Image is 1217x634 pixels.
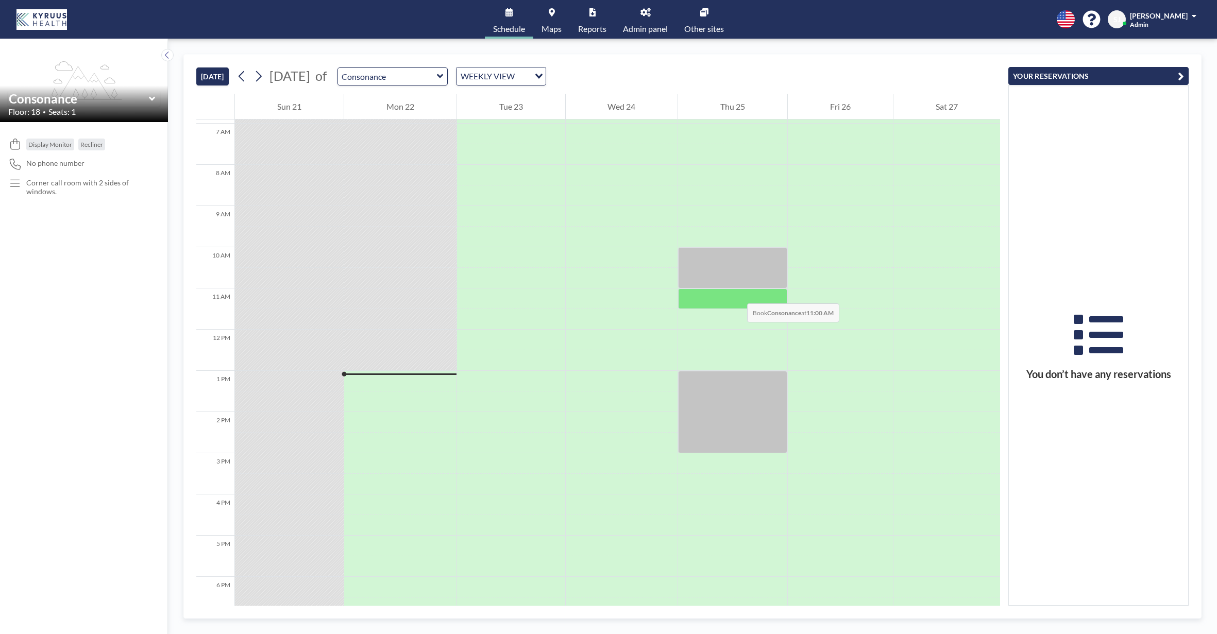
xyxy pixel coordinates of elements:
[196,330,234,371] div: 12 PM
[1113,15,1121,24] span: SJ
[196,577,234,618] div: 6 PM
[1130,21,1148,28] span: Admin
[1130,11,1188,20] span: [PERSON_NAME]
[196,412,234,453] div: 2 PM
[1008,67,1189,85] button: YOUR RESERVATIONS
[196,453,234,494] div: 3 PM
[26,159,84,168] span: No phone number
[235,94,344,119] div: Sun 21
[338,68,437,85] input: Consonance
[518,70,529,83] input: Search for option
[788,94,893,119] div: Fri 26
[16,9,67,30] img: organization-logo
[344,94,457,119] div: Mon 22
[678,94,787,119] div: Thu 25
[459,70,517,83] span: WEEKLY VIEW
[493,25,525,33] span: Schedule
[28,141,72,148] span: Display Monitor
[196,494,234,536] div: 4 PM
[196,371,234,412] div: 1 PM
[806,309,834,317] b: 11:00 AM
[315,68,327,84] span: of
[196,536,234,577] div: 5 PM
[684,25,724,33] span: Other sites
[457,94,565,119] div: Tue 23
[196,288,234,330] div: 11 AM
[9,91,149,106] input: Consonance
[623,25,668,33] span: Admin panel
[196,206,234,247] div: 9 AM
[80,141,103,148] span: Recliner
[196,124,234,165] div: 7 AM
[8,107,40,117] span: Floor: 18
[747,303,839,322] span: Book at
[457,67,546,85] div: Search for option
[196,247,234,288] div: 10 AM
[196,165,234,206] div: 8 AM
[43,109,46,115] span: •
[269,68,310,83] span: [DATE]
[48,107,76,117] span: Seats: 1
[1009,368,1188,381] h3: You don’t have any reservations
[767,309,801,317] b: Consonance
[196,67,229,85] button: [DATE]
[542,25,562,33] span: Maps
[26,178,147,196] p: Corner call room with 2 sides of windows.
[893,94,1000,119] div: Sat 27
[566,94,678,119] div: Wed 24
[578,25,606,33] span: Reports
